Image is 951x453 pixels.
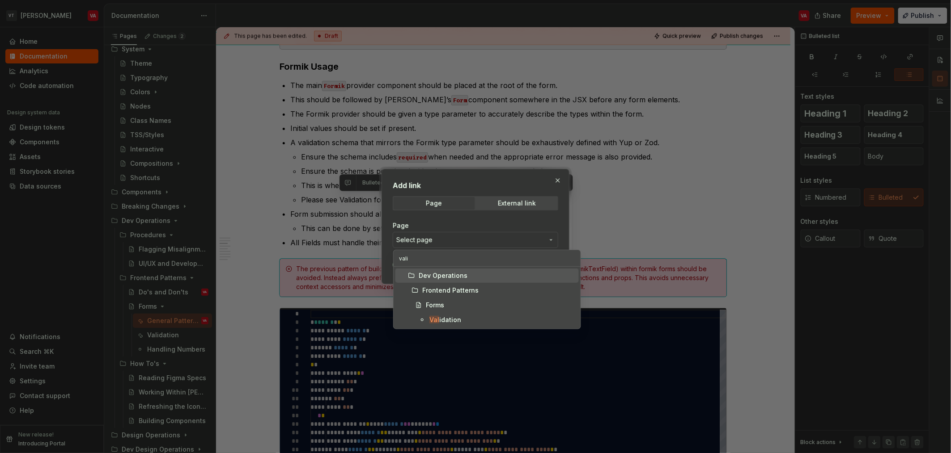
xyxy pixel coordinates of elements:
[426,301,444,310] div: Forms
[429,315,461,324] div: idation
[419,271,467,280] div: Dev Operations
[422,286,479,295] div: Frontend Patterns
[394,250,581,266] input: Search in pages...
[429,316,439,323] mark: Val
[394,267,581,329] div: Search in pages...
